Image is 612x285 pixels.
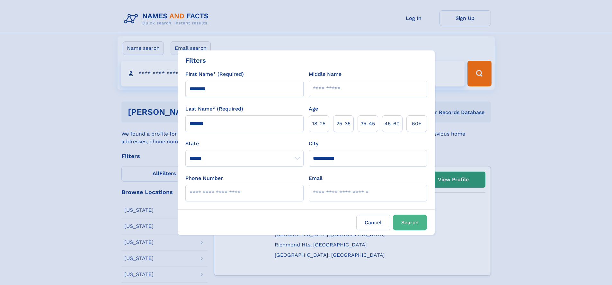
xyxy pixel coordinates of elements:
[312,120,325,128] span: 18‑25
[356,215,390,230] label: Cancel
[385,120,400,128] span: 45‑60
[412,120,421,128] span: 60+
[185,140,304,147] label: State
[185,105,243,113] label: Last Name* (Required)
[360,120,375,128] span: 35‑45
[309,105,318,113] label: Age
[393,215,427,230] button: Search
[185,56,206,65] div: Filters
[309,174,323,182] label: Email
[336,120,350,128] span: 25‑35
[185,70,244,78] label: First Name* (Required)
[309,140,318,147] label: City
[309,70,341,78] label: Middle Name
[185,174,223,182] label: Phone Number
